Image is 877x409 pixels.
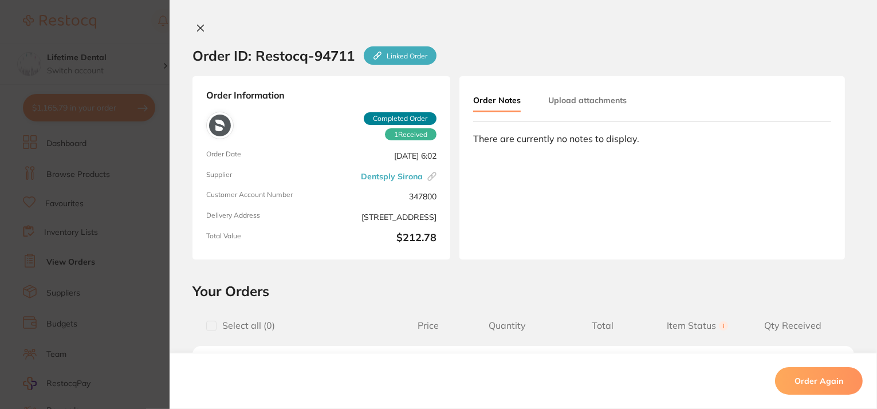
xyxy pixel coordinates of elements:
[385,128,436,141] span: Received
[192,46,436,65] h2: Order ID: Restocq- 94711
[192,282,854,300] h2: Your Orders
[206,150,317,162] span: Order Date
[460,320,555,331] span: Quantity
[326,211,436,223] span: [STREET_ADDRESS]
[206,191,317,202] span: Customer Account Number
[217,320,275,331] span: Select all ( 0 )
[326,191,436,202] span: 347800
[548,90,627,111] button: Upload attachments
[209,115,231,136] img: Dentsply Sirona
[473,133,831,144] div: There are currently no notes to display.
[396,320,460,331] span: Price
[206,211,317,223] span: Delivery Address
[361,172,423,181] a: Dentsply Sirona
[206,171,317,182] span: Supplier
[387,52,427,60] p: Linked Order
[326,150,436,162] span: [DATE] 6:02
[206,90,436,103] strong: Order Information
[364,112,436,125] span: Completed Order
[650,320,745,331] span: Item Status
[745,320,840,331] span: Qty Received
[473,90,521,112] button: Order Notes
[555,320,650,331] span: Total
[206,232,317,246] span: Total Value
[775,367,863,395] button: Order Again
[326,232,436,246] b: $212.78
